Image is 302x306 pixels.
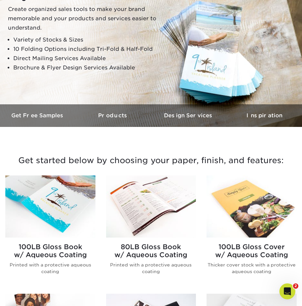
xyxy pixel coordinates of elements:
[226,112,302,119] h3: Inspiration
[207,175,297,238] img: 100LB Gloss Cover<br/>w/ Aqueous Coating Brochures & Flyers
[207,243,297,259] h2: 100LB Gloss Cover w/ Aqueous Coating
[207,175,297,286] a: 100LB Gloss Cover<br/>w/ Aqueous Coating Brochures & Flyers 100LB Gloss Coverw/ Aqueous Coating T...
[13,35,174,45] li: Variety of Stocks & Sizes
[13,45,174,54] li: 10 Folding Options including Tri-Fold & Half-Fold
[5,243,95,259] h2: 100LB Gloss Book w/ Aqueous Coating
[8,5,174,33] p: Create organized sales tools to make your brand memorable and your products and services easier t...
[5,175,95,238] img: 100LB Gloss Book<br/>w/ Aqueous Coating Brochures & Flyers
[13,63,174,72] li: Brochure & Flyer Design Services Available
[151,112,226,119] h3: Design Services
[5,261,95,275] p: Printed with a protective aqueous coating
[106,175,196,286] a: 80LB Gloss Book<br/>w/ Aqueous Coating Brochures & Flyers 80LB Gloss Bookw/ Aqueous Coating Print...
[226,104,302,127] a: Inspiration
[75,112,151,119] h3: Products
[293,283,298,289] span: 2
[5,175,95,286] a: 100LB Gloss Book<br/>w/ Aqueous Coating Brochures & Flyers 100LB Gloss Bookw/ Aqueous Coating Pri...
[106,243,196,259] h2: 80LB Gloss Book w/ Aqueous Coating
[106,261,196,275] p: Printed with a protective aqueous coating
[13,54,174,63] li: Direct Mailing Services Available
[5,151,297,167] h3: Get started below by choosing your paper, finish, and features:
[75,104,151,127] a: Products
[207,261,297,275] p: Thicker cover stock with a protective aqueous coating
[106,175,196,238] img: 80LB Gloss Book<br/>w/ Aqueous Coating Brochures & Flyers
[151,104,226,127] a: Design Services
[279,283,295,299] iframe: Intercom live chat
